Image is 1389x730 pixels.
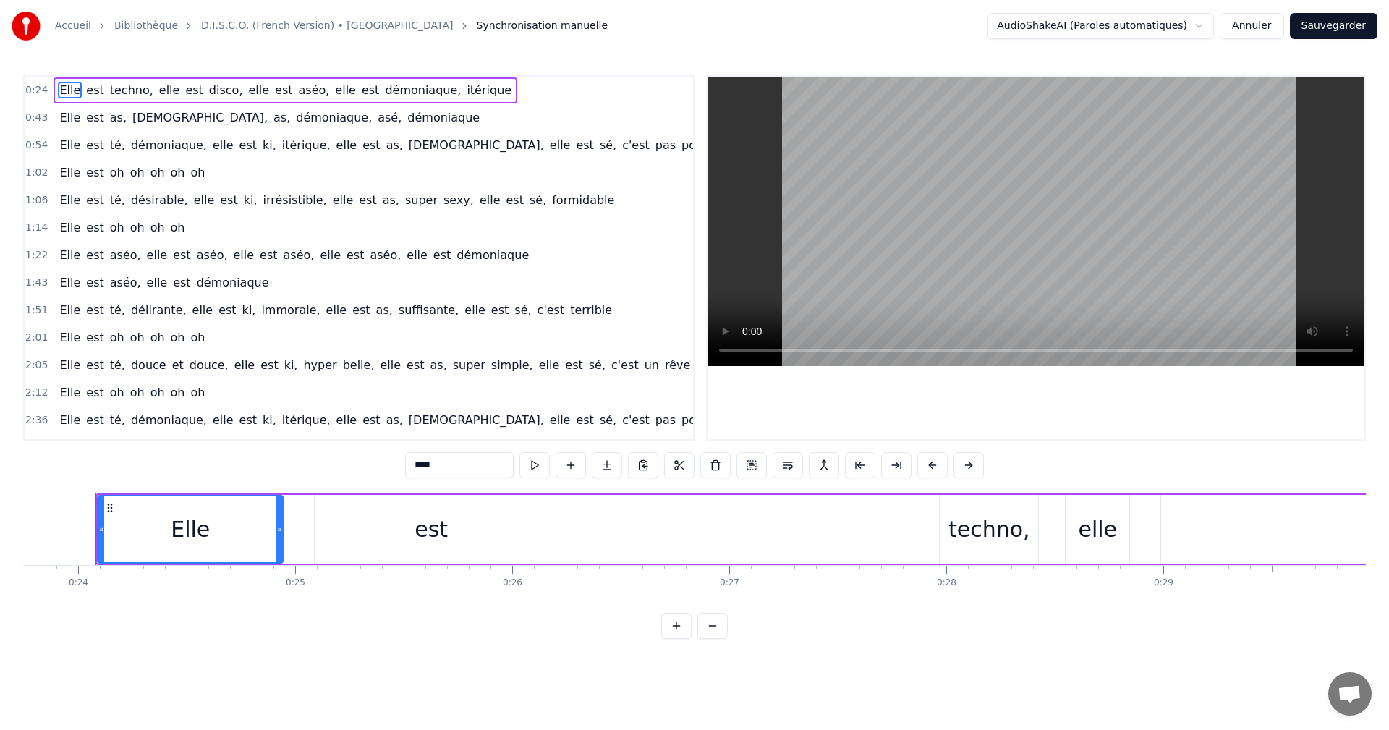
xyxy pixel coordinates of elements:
span: pas [654,412,677,428]
div: 0:28 [937,577,956,589]
span: est [85,192,105,208]
span: Elle [58,109,82,126]
span: est [85,247,105,263]
div: 0:27 [720,577,739,589]
span: est [351,302,371,318]
span: ki, [242,192,259,208]
span: Elle [58,274,82,291]
span: démoniaque, [383,82,462,98]
span: démoniaque, [129,412,208,428]
span: c'est [621,137,651,153]
span: possible [680,412,731,428]
span: démoniaque, [129,137,208,153]
span: oh [109,329,126,346]
span: elle [538,357,561,373]
span: elle [463,302,487,318]
span: est [273,82,294,98]
span: itérique, [281,412,332,428]
span: elle [378,357,402,373]
span: Elle [58,82,82,98]
span: belle, [341,357,376,373]
span: démoniaque [195,274,271,291]
span: elle [325,302,349,318]
div: 0:26 [503,577,522,589]
span: oh [149,329,166,346]
span: té, [109,192,127,208]
div: 0:25 [286,577,305,589]
span: est [85,329,105,346]
button: Sauvegarder [1290,13,1377,39]
span: té, [109,357,127,373]
span: sé, [587,357,607,373]
span: Elle [58,357,82,373]
span: est [357,192,378,208]
span: elle [192,192,216,208]
span: elle [145,247,169,263]
span: est [171,274,192,291]
span: hyper [302,357,338,373]
span: démoniaque [455,247,530,263]
span: pas [654,137,677,153]
span: est [85,82,105,98]
span: est [218,192,239,208]
span: est [171,247,192,263]
span: douce, [188,357,230,373]
span: sé, [598,137,618,153]
span: oh [129,164,146,181]
span: sexy, [442,192,475,208]
span: té, [109,302,127,318]
span: Elle [58,329,82,346]
span: aséo, [109,247,143,263]
span: elle [331,192,355,208]
span: as, [381,192,401,208]
span: [DEMOGRAPHIC_DATA], [407,412,545,428]
span: 1:43 [25,276,48,290]
span: suffisante, [397,302,460,318]
span: asé, [376,109,403,126]
span: as, [429,357,449,373]
span: simple, [490,357,535,373]
div: est [415,513,448,546]
span: un [643,357,660,373]
span: oh [190,329,207,346]
span: c'est [610,357,640,373]
span: itérique, [281,137,332,153]
span: elle [158,82,182,98]
span: est [361,137,381,153]
span: sé, [513,302,532,318]
span: elle [211,137,235,153]
span: ki, [261,137,278,153]
span: Elle [58,164,82,181]
span: est [217,302,237,318]
div: Elle [171,513,210,546]
span: est [345,247,365,263]
span: irrésistible, [261,192,328,208]
span: 1:06 [25,193,48,208]
div: techno, [948,513,1030,546]
span: oh [129,329,146,346]
span: té, [109,137,127,153]
a: D.I.S.C.O. (French Version) • [GEOGRAPHIC_DATA] [201,19,453,33]
nav: breadcrumb [55,19,608,33]
span: ki, [241,302,258,318]
a: Ouvrir le chat [1328,672,1372,716]
span: oh [169,329,187,346]
span: aséo, [368,247,402,263]
span: 2:12 [25,386,48,400]
span: Elle [58,384,82,401]
span: elle [145,274,169,291]
span: elle [548,412,572,428]
span: est [85,164,105,181]
div: elle [1078,513,1117,546]
span: 2:36 [25,413,48,428]
span: est [574,137,595,153]
span: sé, [528,192,548,208]
span: est [238,137,258,153]
span: sé, [598,412,618,428]
span: oh [109,164,126,181]
span: as, [385,137,404,153]
span: elle [335,137,359,153]
span: as, [272,109,292,126]
span: elle [335,412,359,428]
span: Elle [58,412,82,428]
